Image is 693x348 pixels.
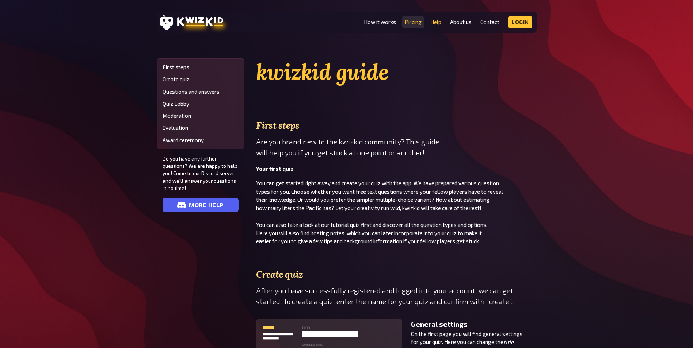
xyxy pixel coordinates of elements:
p: You can get started right away and create your quiz with the app. We have prepared various questi... [256,179,537,212]
span: Do you have any further questions? We are happy to help you! Come to our Discord server and we'll... [163,155,239,192]
a: Create quiz [163,76,239,82]
p: You can also take a look at our tutorial quiz first and discover all the question types and optio... [256,221,537,245]
p: Are you brand new to the kwizkid community? This guide will help you if you get stuck at one poin... [256,136,537,158]
h1: kwizkid guide [256,58,537,86]
h3: Create quiz [256,269,537,280]
a: more help [163,198,239,212]
a: Evaluation [163,125,239,131]
a: Quiz Lobby [163,101,239,107]
h4: Your first quiz [256,166,537,172]
p: After you have successfully registered and logged into your account, we can get started. To creat... [256,285,537,307]
a: Login [508,16,532,28]
a: About us [450,19,472,25]
a: Questions and answers [163,89,239,95]
i: title [503,339,514,345]
a: Help [430,19,441,25]
a: Moderation [163,113,239,119]
a: How it works [364,19,396,25]
h3: First steps [256,120,537,131]
a: Contact [480,19,499,25]
a: Award ceremony [163,137,239,143]
a: Pricing [405,19,422,25]
a: First steps [163,64,239,70]
strong: General settings [411,320,468,328]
